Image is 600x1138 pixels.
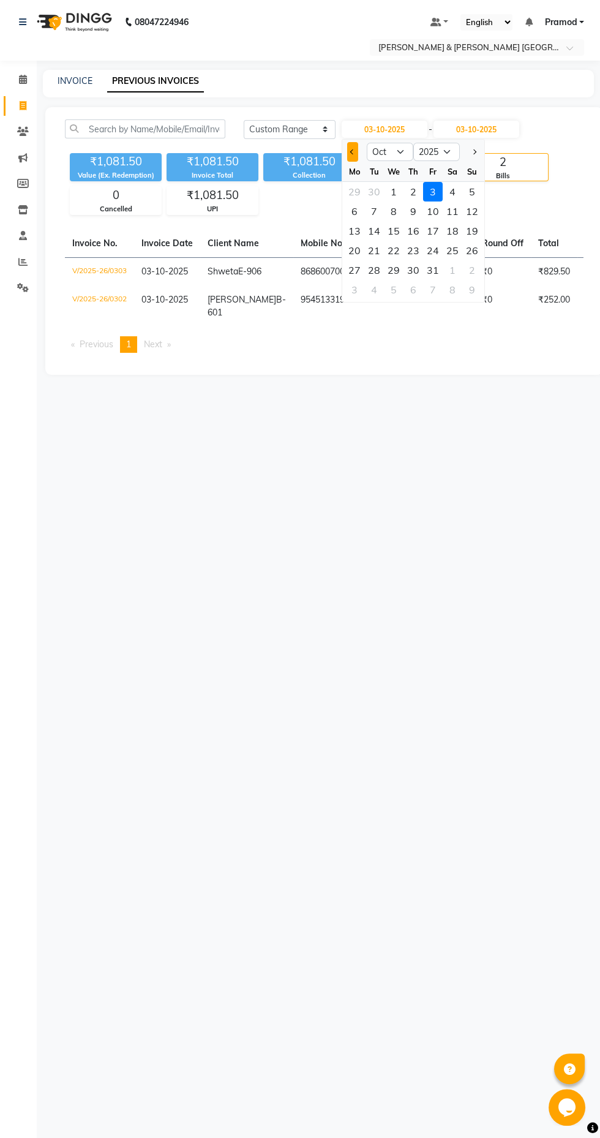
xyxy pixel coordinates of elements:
div: 19 [462,221,482,241]
div: Wednesday, October 29, 2025 [384,260,403,280]
td: ₹829.50 [531,257,577,286]
div: 12 [462,202,482,221]
div: 4 [443,182,462,202]
button: Previous month [347,142,358,162]
div: 21 [364,241,384,260]
select: Select month [367,143,413,161]
div: 14 [364,221,384,241]
div: Tuesday, September 30, 2025 [364,182,384,202]
div: Friday, October 3, 2025 [423,182,443,202]
div: Monday, October 27, 2025 [345,260,364,280]
span: Next [144,339,162,350]
div: 6 [345,202,364,221]
div: 7 [364,202,384,221]
td: ₹240.00 [357,286,403,326]
div: Monday, November 3, 2025 [345,280,364,300]
div: Thursday, October 30, 2025 [403,260,423,280]
span: Mobile No. [301,238,345,249]
b: 08047224946 [135,5,189,39]
span: B-601 [208,294,286,318]
div: Saturday, October 11, 2025 [443,202,462,221]
div: Tu [364,162,384,181]
span: 03-10-2025 [141,266,188,277]
div: ₹1,081.50 [263,153,355,170]
div: Sunday, October 26, 2025 [462,241,482,260]
div: 16 [403,221,423,241]
div: 8 [384,202,403,221]
td: V/2025-26/0303 [65,257,134,286]
a: PREVIOUS INVOICES [107,70,204,92]
div: Wednesday, October 1, 2025 [384,182,403,202]
div: 8 [443,280,462,300]
div: Cancelled [70,204,161,214]
button: Next month [469,142,479,162]
div: Value (Ex. Redemption) [70,170,162,181]
div: Mo [345,162,364,181]
div: Wednesday, October 8, 2025 [384,202,403,221]
div: 26 [462,241,482,260]
div: Wednesday, October 22, 2025 [384,241,403,260]
div: Su [462,162,482,181]
td: ₹0 [445,286,474,326]
div: 22 [384,241,403,260]
div: 23 [403,241,423,260]
div: 6 [403,280,423,300]
div: Sunday, October 12, 2025 [462,202,482,221]
div: Sunday, November 9, 2025 [462,280,482,300]
div: Tuesday, October 21, 2025 [364,241,384,260]
span: Total [538,238,559,249]
span: Invoice Date [141,238,193,249]
div: Monday, October 13, 2025 [345,221,364,241]
span: E-906 [238,266,261,277]
span: Round Off [482,238,523,249]
div: 17 [423,221,443,241]
div: Thursday, October 9, 2025 [403,202,423,221]
div: 7 [423,280,443,300]
iframe: chat widget [549,1089,588,1126]
div: Friday, October 17, 2025 [423,221,443,241]
div: ₹1,081.50 [167,187,258,204]
div: 15 [384,221,403,241]
div: Thursday, October 23, 2025 [403,241,423,260]
input: Start Date [342,121,427,138]
div: Sunday, October 5, 2025 [462,182,482,202]
div: We [384,162,403,181]
div: 20 [345,241,364,260]
div: Monday, September 29, 2025 [345,182,364,202]
span: - [429,123,432,136]
div: UPI [167,204,258,214]
div: Friday, November 7, 2025 [423,280,443,300]
div: Thursday, October 16, 2025 [403,221,423,241]
div: Bills [457,171,548,181]
img: logo [31,5,115,39]
td: ₹12.00 [403,286,445,326]
div: Tuesday, October 7, 2025 [364,202,384,221]
span: [PERSON_NAME] [208,294,276,305]
span: Previous [80,339,113,350]
span: Shweta [208,266,238,277]
span: Client Name [208,238,259,249]
div: 2 [462,260,482,280]
div: 28 [364,260,384,280]
div: ₹1,081.50 [167,153,258,170]
div: Thursday, November 6, 2025 [403,280,423,300]
span: Pramod [544,16,577,29]
div: 1 [443,260,462,280]
div: 5 [384,280,403,300]
div: ₹1,081.50 [70,153,162,170]
div: Tuesday, November 4, 2025 [364,280,384,300]
td: V/2025-26/0302 [65,286,134,326]
div: 31 [423,260,443,280]
div: 0 [70,187,161,204]
div: 10 [423,202,443,221]
div: Sunday, November 2, 2025 [462,260,482,280]
div: Saturday, October 4, 2025 [443,182,462,202]
div: 29 [345,182,364,202]
div: 30 [403,260,423,280]
div: 13 [345,221,364,241]
div: Saturday, November 1, 2025 [443,260,462,280]
div: 9 [462,280,482,300]
div: 25 [443,241,462,260]
td: 8686007007 [293,257,357,286]
div: Wednesday, November 5, 2025 [384,280,403,300]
